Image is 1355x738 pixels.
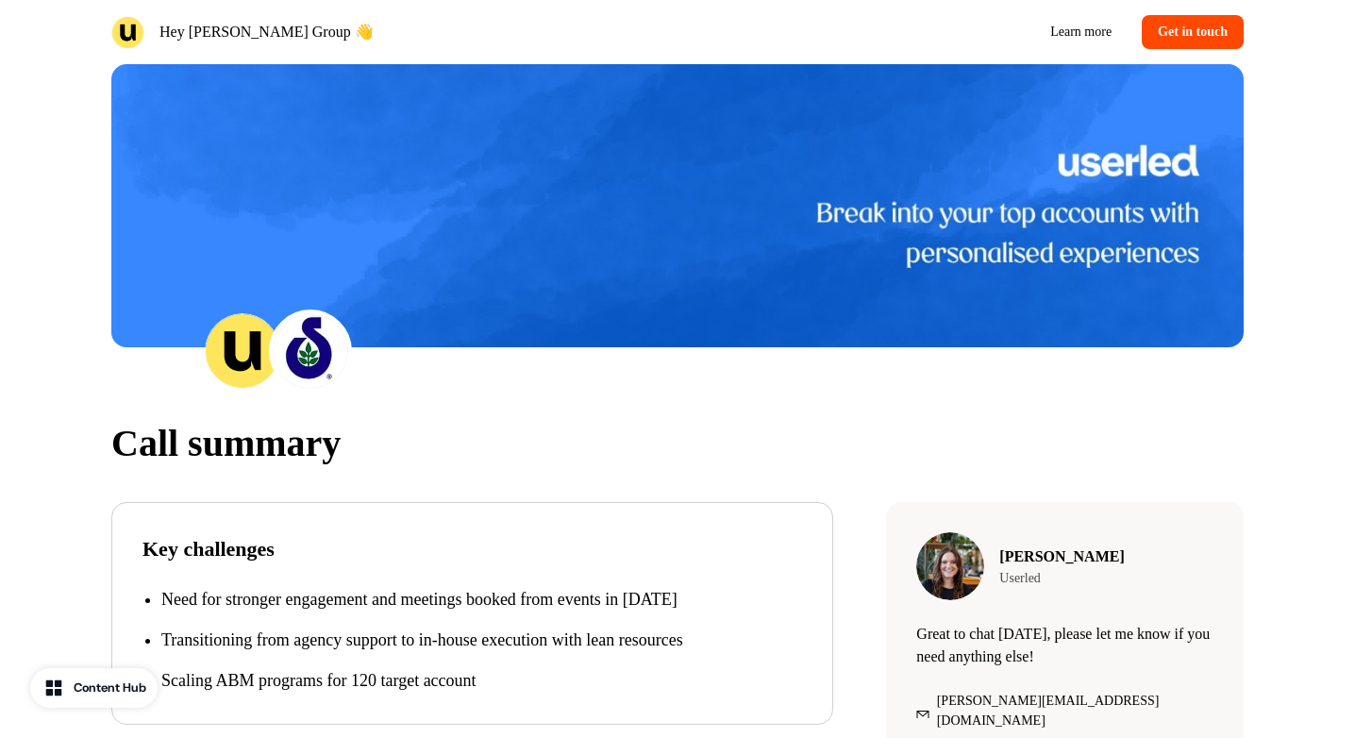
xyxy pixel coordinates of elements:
[159,21,374,43] p: Hey [PERSON_NAME] Group 👋
[161,628,802,653] p: Transitioning from agency support to in-house execution with lean resources
[1035,15,1127,49] a: Learn more
[161,668,802,694] p: Scaling ABM programs for 120 target account
[74,679,146,697] div: Content Hub
[937,691,1213,730] p: [PERSON_NAME][EMAIL_ADDRESS][DOMAIN_NAME]
[142,533,802,564] p: Key challenges
[999,568,1124,588] p: Userled
[111,415,1244,472] p: Call summary
[916,623,1213,668] p: Great to chat [DATE], please let me know if you need anything else!
[999,545,1124,568] p: [PERSON_NAME]
[161,587,802,612] p: Need for stronger engagement and meetings booked from events in [DATE]
[30,668,158,708] button: Content Hub
[1142,15,1244,49] a: Get in touch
